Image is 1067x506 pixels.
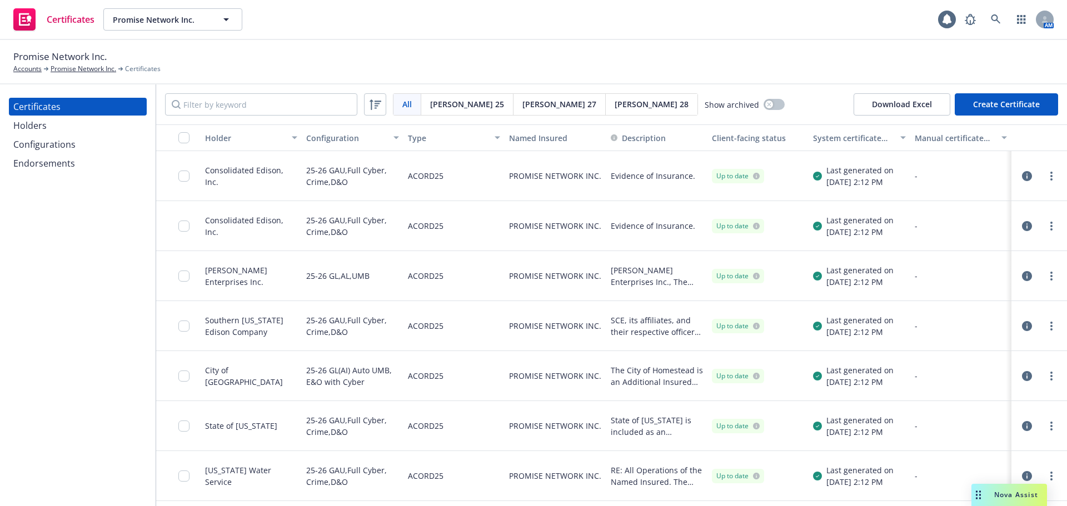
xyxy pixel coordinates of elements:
button: The City of Homestead is an Additional Insured with a Waiver of Subrogation on the above referenc... [611,364,703,388]
a: Promise Network Inc. [51,64,116,74]
div: [DATE] 2:12 PM [826,376,894,388]
div: Up to date [716,471,760,481]
div: PROMISE NETWORK INC. [505,251,606,301]
button: Holder [201,124,302,151]
button: Evidence of Insurance. [611,220,695,232]
input: Select all [178,132,190,143]
div: Last generated on [826,214,894,226]
button: Evidence of Insurance. [611,170,695,182]
input: Toggle Row Selected [178,420,190,432]
span: [PERSON_NAME] 25 [430,98,504,110]
a: more [1045,219,1058,233]
a: more [1045,369,1058,383]
span: Promise Network Inc. [13,49,107,64]
div: City of [GEOGRAPHIC_DATA] [205,364,297,388]
div: PROMISE NETWORK INC. [505,451,606,501]
div: Holder [205,132,285,144]
button: RE: All Operations of the Named Insured. The [US_STATE] Water Service is included as an Additiona... [611,464,703,488]
button: Nova Assist [971,484,1047,506]
div: Last generated on [826,464,894,476]
div: Consolidated Edison, Inc. [205,164,297,188]
input: Toggle Row Selected [178,370,190,382]
input: Toggle Row Selected [178,221,190,232]
div: Last generated on [826,314,894,326]
a: Certificates [9,4,99,35]
button: Client-facing status [707,124,809,151]
div: - [915,270,1007,282]
div: Up to date [716,421,760,431]
button: [PERSON_NAME] Enterprises Inc., The Center, and such related parties as The Center may request, a... [611,264,703,288]
div: - [915,220,1007,232]
div: 25-26 GL(AI) Auto UMB, E&O with Cyber [306,358,398,394]
input: Toggle Row Selected [178,171,190,182]
div: Certificates [13,98,61,116]
div: - [915,170,1007,182]
div: Configurations [13,136,76,153]
div: Last generated on [826,364,894,376]
input: Toggle Row Selected [178,270,190,282]
button: Promise Network Inc. [103,8,242,31]
div: Manual certificate last generated [915,132,995,144]
span: Certificates [47,15,94,24]
a: Configurations [9,136,147,153]
div: Up to date [716,321,760,331]
div: PROMISE NETWORK INC. [505,351,606,401]
div: PROMISE NETWORK INC. [505,401,606,451]
a: Report a Bug [959,8,981,31]
a: more [1045,169,1058,183]
div: ACORD25 [408,408,443,444]
div: [PERSON_NAME] Enterprises Inc. [205,264,297,288]
div: System certificate last generated [813,132,893,144]
div: Last generated on [826,264,894,276]
button: State of [US_STATE] is included as an additional insured as required by a written contract with r... [611,414,703,438]
div: Client-facing status [712,132,804,144]
a: Accounts [13,64,42,74]
a: Switch app [1010,8,1033,31]
div: [DATE] 2:12 PM [826,476,894,488]
button: Manual certificate last generated [910,124,1011,151]
div: [DATE] 2:12 PM [826,276,894,288]
a: Certificates [9,98,147,116]
a: Holders [9,117,147,134]
div: [DATE] 2:12 PM [826,226,894,238]
span: Show archived [705,99,759,111]
button: Configuration [302,124,403,151]
div: Type [408,132,488,144]
div: - [915,370,1007,382]
div: Holders [13,117,47,134]
div: 25-26 GL,AL,UMB [306,258,370,294]
div: 25-26 GAU,Full Cyber, Crime,D&O [306,458,398,494]
div: ACORD25 [408,158,443,194]
span: All [402,98,412,110]
div: ACORD25 [408,308,443,344]
div: [US_STATE] Water Service [205,464,297,488]
div: PROMISE NETWORK INC. [505,151,606,201]
div: PROMISE NETWORK INC. [505,301,606,351]
div: ACORD25 [408,358,443,394]
div: State of [US_STATE] [205,420,277,432]
div: [DATE] 2:12 PM [826,426,894,438]
span: Download Excel [854,93,950,116]
button: System certificate last generated [809,124,910,151]
button: Named Insured [505,124,606,151]
input: Toggle Row Selected [178,320,190,332]
div: Up to date [716,221,760,231]
a: Endorsements [9,154,147,172]
a: more [1045,469,1058,483]
button: Type [403,124,505,151]
div: - [915,420,1007,432]
div: [DATE] 2:12 PM [826,326,894,338]
div: Configuration [306,132,386,144]
div: Named Insured [509,132,601,144]
div: Southern [US_STATE] Edison Company [205,314,297,338]
button: Create Certificate [955,93,1058,116]
div: Up to date [716,271,760,281]
div: 25-26 GAU,Full Cyber, Crime,D&O [306,308,398,344]
a: Search [985,8,1007,31]
input: Filter by keyword [165,93,357,116]
div: PROMISE NETWORK INC. [505,201,606,251]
